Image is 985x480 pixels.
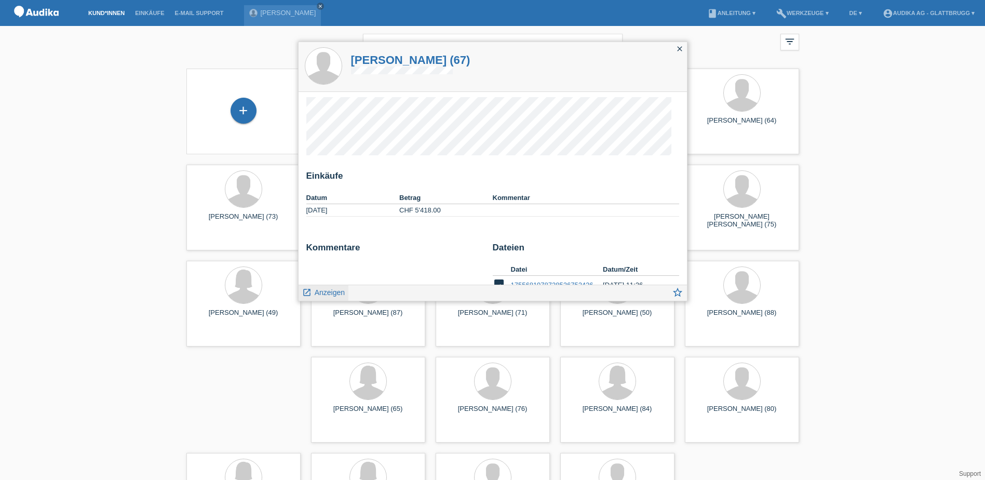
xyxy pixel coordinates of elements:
i: close [676,45,684,53]
a: Support [959,470,981,477]
span: Anzeigen [315,288,345,297]
div: [PERSON_NAME] (76) [444,405,542,421]
i: account_circle [883,8,893,19]
div: Kund*in hinzufügen [231,102,256,119]
a: star_border [672,288,683,301]
th: Kommentar [493,192,679,204]
i: close [318,4,323,9]
i: star_border [672,287,683,298]
h2: Dateien [493,243,679,258]
input: Suche... [363,34,623,58]
div: [PERSON_NAME] [PERSON_NAME] (75) [693,212,791,229]
div: [PERSON_NAME] (80) [693,405,791,421]
i: filter_list [784,36,795,47]
h2: Kommentare [306,243,485,258]
th: Betrag [399,192,493,204]
th: Datum/Zeit [603,263,664,276]
td: [DATE] [306,204,400,217]
div: [PERSON_NAME] (87) [319,309,417,325]
a: POS — MF Group [10,20,62,28]
div: [PERSON_NAME] (71) [444,309,542,325]
a: close [317,3,324,10]
a: launch Anzeigen [302,285,345,298]
a: E-Mail Support [170,10,229,16]
i: image [493,278,505,290]
a: Kund*innen [83,10,130,16]
th: Datei [511,263,603,276]
i: build [776,8,787,19]
a: bookAnleitung ▾ [702,10,761,16]
h2: Einkäufe [306,171,679,186]
div: [PERSON_NAME] (64) [693,116,791,133]
a: DE ▾ [844,10,867,16]
div: [PERSON_NAME] (65) [319,405,417,421]
div: [PERSON_NAME] (88) [693,309,791,325]
a: Einkäufe [130,10,169,16]
i: book [707,8,718,19]
td: CHF 5'418.00 [399,204,493,217]
div: [PERSON_NAME] (73) [195,212,292,229]
a: [PERSON_NAME] (67) [351,54,470,66]
a: buildWerkzeuge ▾ [771,10,834,16]
a: account_circleAudika AG - Glattbrugg ▾ [878,10,980,16]
div: [PERSON_NAME] (50) [569,309,666,325]
div: [PERSON_NAME] (49) [195,309,292,325]
div: [PERSON_NAME] (84) [569,405,666,421]
a: [PERSON_NAME] [260,9,316,17]
i: launch [302,288,312,297]
th: Datum [306,192,400,204]
a: 17556819787285267524263656699957.jpg [511,281,642,289]
td: [DATE] 11:26 [603,276,664,295]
